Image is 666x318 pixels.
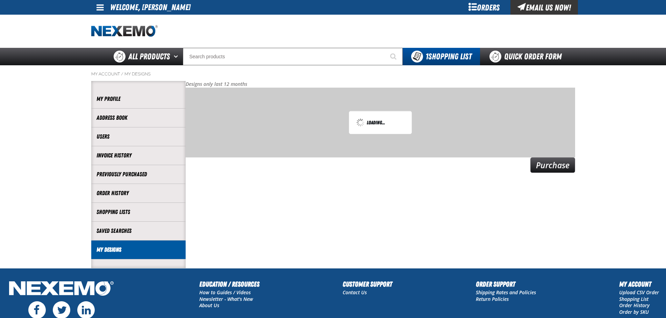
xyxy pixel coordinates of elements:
[476,296,509,302] a: Return Policies
[91,25,158,37] img: Nexemo logo
[385,48,403,65] button: Start Searching
[96,151,180,160] a: Invoice History
[96,133,180,141] a: Users
[96,95,180,103] a: My Profile
[356,118,404,127] div: Loading...
[199,289,251,296] a: How to Guides / Videos
[530,157,575,173] a: Purchase
[96,189,180,197] a: Order History
[476,289,536,296] a: Shipping Rates and Policies
[171,48,183,65] button: Open All Products pages
[425,52,428,61] strong: 1
[183,48,403,65] input: Search
[343,289,367,296] a: Contact Us
[403,48,480,65] button: You have 1 Shopping List. Open to view details
[96,227,180,235] a: Saved Searches
[480,48,575,65] a: Quick Order Form
[476,279,536,289] h2: Order Support
[91,25,158,37] a: Home
[619,309,649,315] a: Order by SKU
[96,208,180,216] a: Shopping Lists
[425,52,472,61] span: Shopping List
[96,170,180,178] a: Previously Purchased
[91,71,575,77] nav: Breadcrumbs
[619,279,659,289] h2: My Account
[124,71,151,77] a: My Designs
[91,71,120,77] a: My Account
[128,50,170,63] span: All Products
[121,71,123,77] span: /
[96,246,180,254] a: My Designs
[619,302,650,309] a: Order History
[96,114,180,122] a: Address Book
[186,81,575,88] p: Designs only last 12 months
[343,279,392,289] h2: Customer Support
[7,279,116,299] img: Nexemo Logo
[199,279,259,289] h2: Education / Resources
[199,296,253,302] a: Newsletter - What's New
[619,289,659,296] a: Upload CSV Order
[619,296,649,302] a: Shopping List
[199,302,219,309] a: About Us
